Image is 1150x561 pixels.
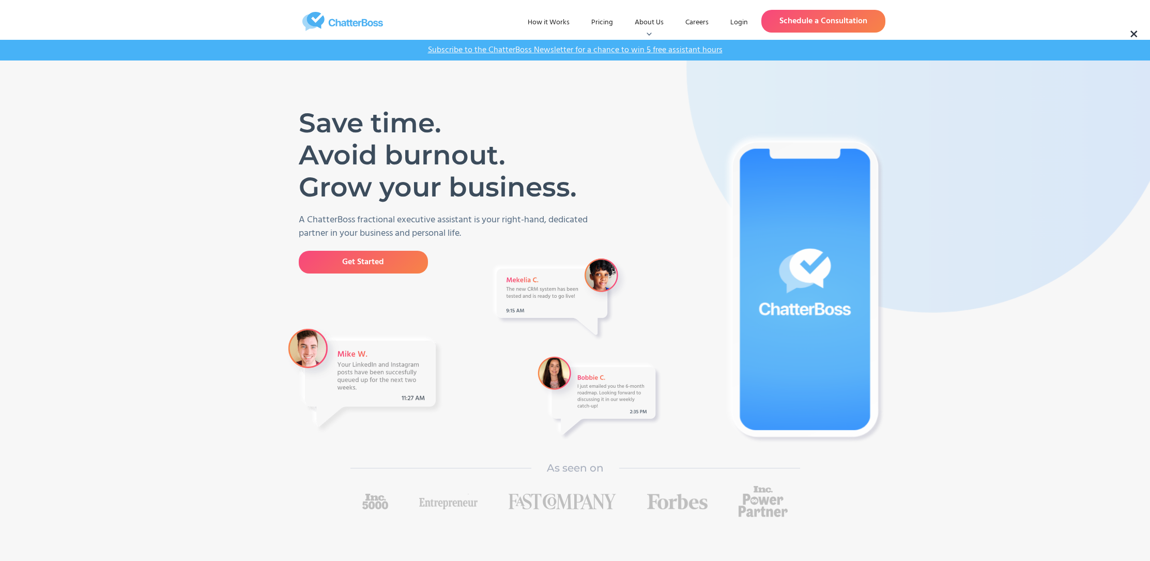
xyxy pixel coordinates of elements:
[534,353,663,442] img: A Message from a VA Bobbie
[519,13,578,32] a: How it Works
[635,18,664,28] div: About Us
[677,13,717,32] a: Careers
[1129,28,1139,41] a: ×
[362,494,388,509] img: Inc 5000 logo
[509,494,617,509] img: Fast Company logo
[299,214,601,240] p: A ChatterBoss fractional executive assistant is your right-hand, dedicated partner in your busine...
[583,13,621,32] a: Pricing
[722,13,756,32] a: Login
[265,12,420,31] a: home
[626,13,672,32] div: About Us
[299,251,428,274] a: Get Started
[286,326,443,434] img: A message from VA Mike
[761,10,885,33] a: Schedule a Consultation
[488,254,631,343] img: A Message from VA Mekelia
[419,494,478,509] img: Entrepreneur Logo
[299,107,586,203] h1: Save time. Avoid burnout. Grow your business.
[647,494,708,509] img: Forbes logo
[547,460,604,476] h1: As seen on
[423,45,728,55] a: Subscribe to the ChatterBoss Newsletter for a chance to win 5 free assistant hours
[739,486,788,517] img: Inc Power Partner logo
